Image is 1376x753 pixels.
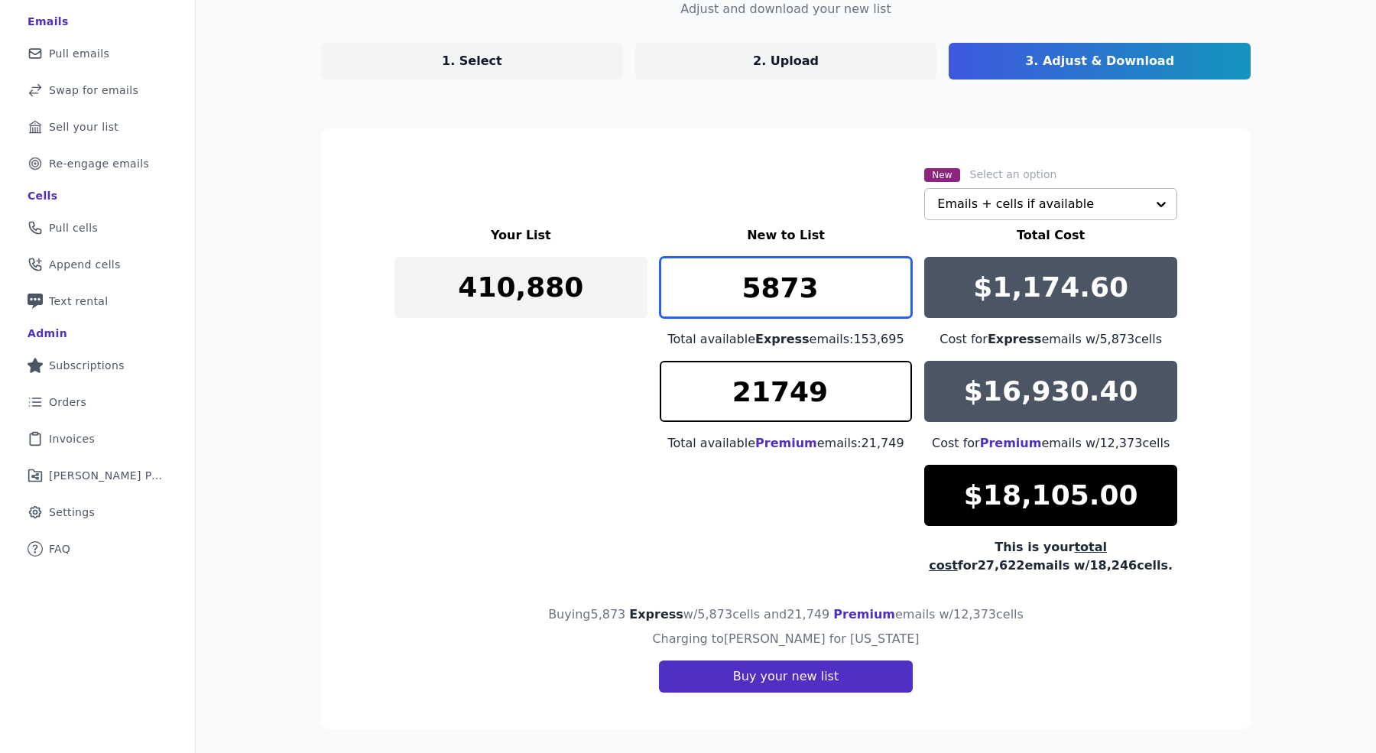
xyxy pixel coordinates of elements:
span: Orders [49,394,86,410]
span: Express [755,332,810,346]
a: Text rental [12,284,183,318]
span: Invoices [49,431,95,446]
a: Append cells [12,248,183,281]
h4: Charging to [PERSON_NAME] for [US_STATE] [652,630,919,648]
span: Text rental [49,294,109,309]
div: Cost for emails w/ 12,373 cells [924,434,1177,453]
span: Swap for emails [49,83,138,98]
span: [PERSON_NAME] Performance [49,468,164,483]
label: Select an option [970,167,1057,182]
a: 1. Select [321,43,623,80]
p: 1. Select [442,52,502,70]
a: Pull cells [12,211,183,245]
span: Premium [833,607,895,622]
span: Sell your list [49,119,118,135]
p: 2. Upload [753,52,819,70]
a: Re-engage emails [12,147,183,180]
a: Subscriptions [12,349,183,382]
span: Subscriptions [49,358,125,373]
span: Append cells [49,257,121,272]
span: Premium [755,436,817,450]
a: Invoices [12,422,183,456]
span: FAQ [49,541,70,557]
div: Cost for emails w/ 5,873 cells [924,330,1177,349]
div: This is your for 27,622 emails w/ 18,246 cells. [924,538,1177,575]
a: [PERSON_NAME] Performance [12,459,183,492]
span: Premium [980,436,1042,450]
span: Re-engage emails [49,156,149,171]
a: Orders [12,385,183,419]
span: Pull cells [49,220,98,235]
span: Pull emails [49,46,109,61]
h4: Buying 5,873 w/ 5,873 cells and 21,749 emails w/ 12,373 cells [548,605,1024,624]
a: Sell your list [12,110,183,144]
button: Buy your new list [659,660,913,693]
a: 2. Upload [635,43,937,80]
p: 410,880 [458,272,583,303]
a: Pull emails [12,37,183,70]
div: Total available emails: 21,749 [660,434,913,453]
p: $16,930.40 [964,376,1138,407]
p: $1,174.60 [973,272,1128,303]
div: Cells [28,188,57,203]
h3: New to List [660,226,913,245]
span: Express [629,607,683,622]
p: 3. Adjust & Download [1025,52,1174,70]
a: FAQ [12,532,183,566]
div: Total available emails: 153,695 [660,330,913,349]
span: Settings [49,505,95,520]
h3: Your List [394,226,647,245]
span: Express [988,332,1042,346]
div: Admin [28,326,67,341]
a: 3. Adjust & Download [949,43,1251,80]
div: Emails [28,14,69,29]
p: $18,105.00 [964,480,1138,511]
a: Swap for emails [12,73,183,107]
span: New [924,168,959,182]
a: Settings [12,495,183,529]
h3: Total Cost [924,226,1177,245]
